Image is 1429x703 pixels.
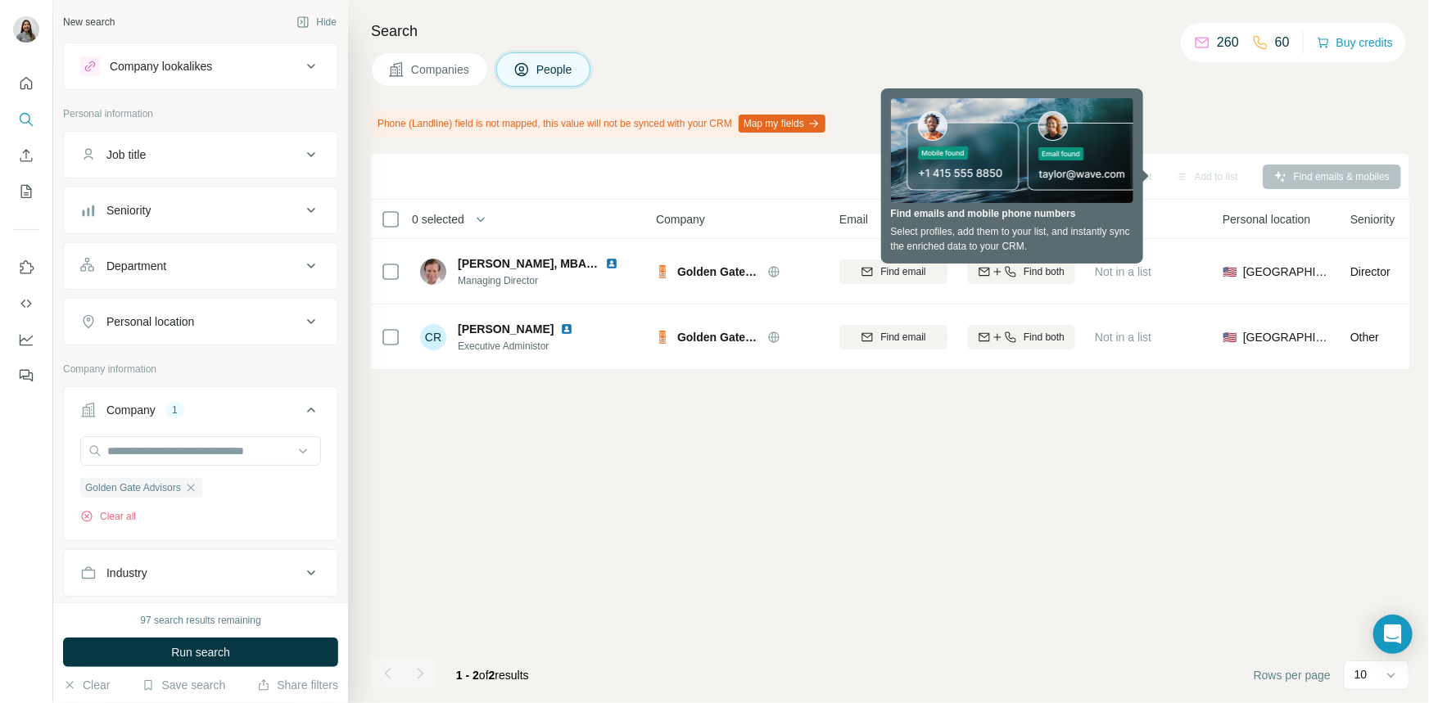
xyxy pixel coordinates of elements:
div: Industry [106,565,147,581]
span: Email [839,211,868,228]
button: Seniority [64,191,337,230]
div: Company lookalikes [110,58,212,74]
button: Find both [967,259,1075,284]
button: Find email [839,259,947,284]
span: People [536,61,574,78]
button: Hide [285,10,348,34]
span: Companies [411,61,471,78]
button: Clear all [80,509,136,524]
img: Logo of Golden Gate Advisors [656,265,669,278]
span: Executive Administor [458,339,593,354]
button: Quick start [13,69,39,98]
button: Run search [63,638,338,667]
span: Run search [171,644,230,660]
span: Golden Gate Advisors [677,329,759,345]
span: Golden Gate Advisors [85,480,181,495]
span: 1 - 2 [456,669,479,682]
button: Personal location [64,302,337,341]
button: Map my fields [739,115,825,133]
button: Save search [142,677,225,693]
span: Golden Gate Advisors [677,264,759,280]
span: Find email [880,264,925,279]
span: 🇺🇸 [1223,329,1237,345]
p: Personal information [63,106,338,121]
button: Search [13,105,39,134]
button: Enrich CSV [13,141,39,170]
span: 0 selected [412,211,464,228]
div: CR [420,324,446,350]
button: Job title [64,135,337,174]
span: 2 [489,669,495,682]
div: 97 search results remaining [140,613,260,628]
p: 260 [1217,33,1239,52]
span: Company [656,211,705,228]
span: Rows per page [1254,667,1331,683]
button: Buy credits [1317,31,1393,54]
p: 10 [1354,666,1368,683]
button: My lists [13,177,39,206]
img: Avatar [13,16,39,43]
div: New search [63,15,115,29]
span: Managing Director [458,273,638,288]
div: Job title [106,146,146,163]
span: results [456,669,529,682]
span: Director [1350,265,1391,278]
button: Feedback [13,361,39,390]
span: [PERSON_NAME], MBA, CFP, TEP [458,257,643,270]
span: Not in a list [1095,331,1151,344]
span: of [479,669,489,682]
span: Lists [1095,211,1119,228]
span: Other [1350,331,1379,344]
button: Company lookalikes [64,47,337,86]
span: Find both [1024,330,1065,345]
button: Dashboard [13,325,39,354]
span: Mobile [967,211,1001,228]
span: 🇺🇸 [1223,264,1237,280]
button: Industry [64,553,337,593]
button: Find email [839,325,947,349]
span: Find both [1024,264,1065,279]
img: Logo of Golden Gate Advisors [656,331,669,344]
img: LinkedIn logo [605,257,618,270]
div: Open Intercom Messenger [1373,615,1413,654]
span: [PERSON_NAME] [458,321,554,337]
span: Find email [880,330,925,345]
span: Not in a list [1095,265,1151,278]
div: 1 [165,403,184,417]
div: Department [106,258,166,274]
span: Personal location [1223,211,1310,228]
button: Company1 [64,390,337,436]
button: Use Surfe API [13,289,39,318]
button: Use Surfe on LinkedIn [13,253,39,282]
span: Seniority [1350,211,1395,228]
div: Company [106,402,156,418]
button: Clear [63,677,110,693]
h4: Search [371,20,1409,43]
button: Share filters [257,677,338,693]
img: Avatar [420,259,446,285]
div: Seniority [106,202,151,219]
div: Personal location [106,313,194,330]
span: [GEOGRAPHIC_DATA] [1243,264,1331,280]
button: Find both [967,325,1075,349]
img: LinkedIn logo [560,322,573,336]
span: [GEOGRAPHIC_DATA] [1243,329,1331,345]
p: 60 [1275,33,1290,52]
button: Department [64,246,337,286]
p: Company information [63,362,338,376]
div: Phone (Landline) field is not mapped, this value will not be synced with your CRM [371,110,829,137]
